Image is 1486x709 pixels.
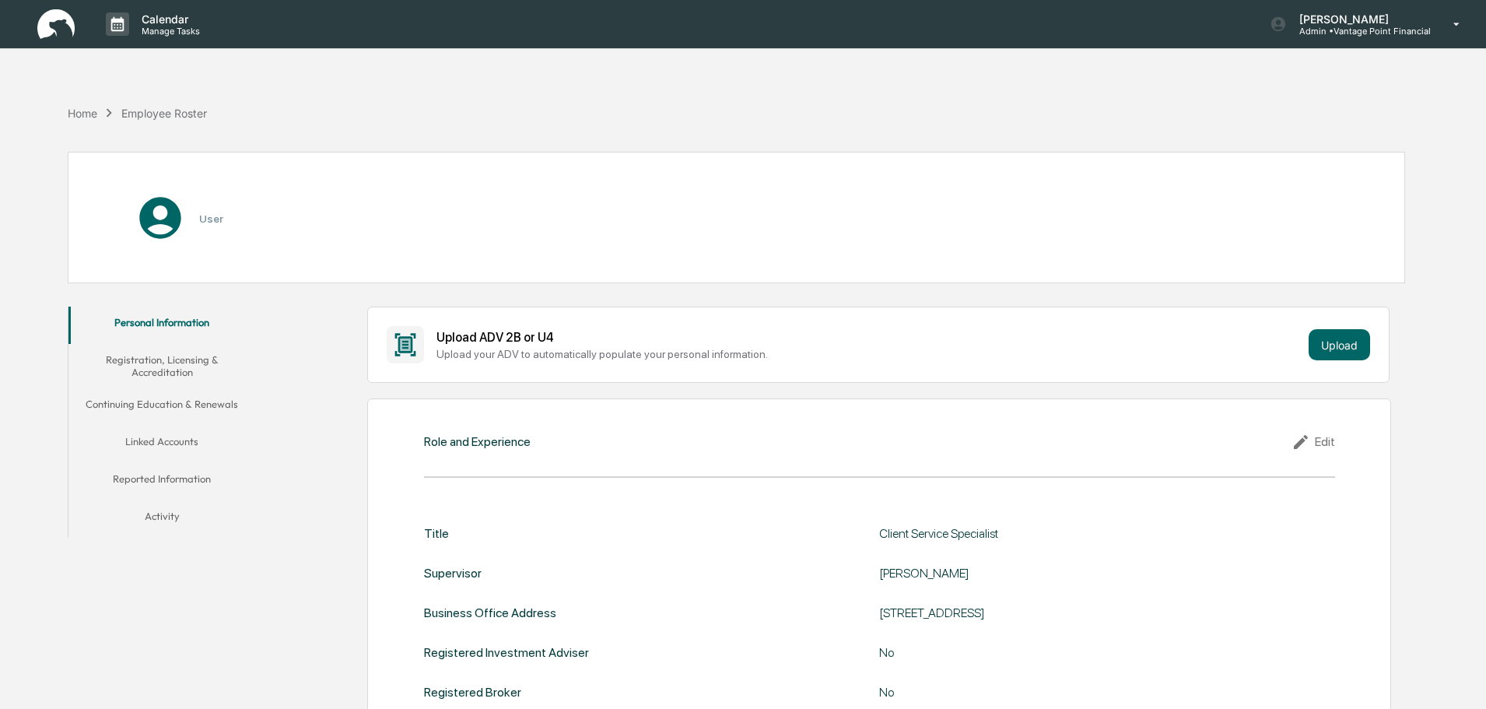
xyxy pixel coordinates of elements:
div: Edit [1291,433,1335,451]
div: Home [68,107,97,120]
button: Linked Accounts [68,426,255,463]
div: Registered Investment Adviser [424,645,589,660]
div: No [879,645,1268,660]
div: Registered Broker [424,685,521,700]
div: Title [424,526,449,541]
div: Business Office Address [424,605,556,620]
p: Calendar [129,12,208,26]
div: Role and Experience [424,434,531,449]
div: [PERSON_NAME] [879,566,1268,581]
div: No [879,685,1268,700]
button: Upload [1309,329,1370,360]
div: [STREET_ADDRESS] [879,605,1268,620]
button: Reported Information [68,463,255,500]
div: secondary tabs example [68,307,255,538]
p: Admin • Vantage Point Financial [1287,26,1431,37]
button: Personal Information [68,307,255,344]
div: Employee Roster [121,107,207,120]
h3: User [199,212,223,225]
p: Manage Tasks [129,26,208,37]
p: [PERSON_NAME] [1287,12,1431,26]
img: logo [37,9,75,40]
button: Continuing Education & Renewals [68,388,255,426]
div: Upload your ADV to automatically populate your personal information. [436,348,1302,360]
button: Registration, Licensing & Accreditation [68,344,255,388]
div: Upload ADV 2B or U4 [436,330,1302,345]
button: Activity [68,500,255,538]
div: Client Service Specialist [879,526,1268,541]
div: Supervisor [424,566,482,581]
